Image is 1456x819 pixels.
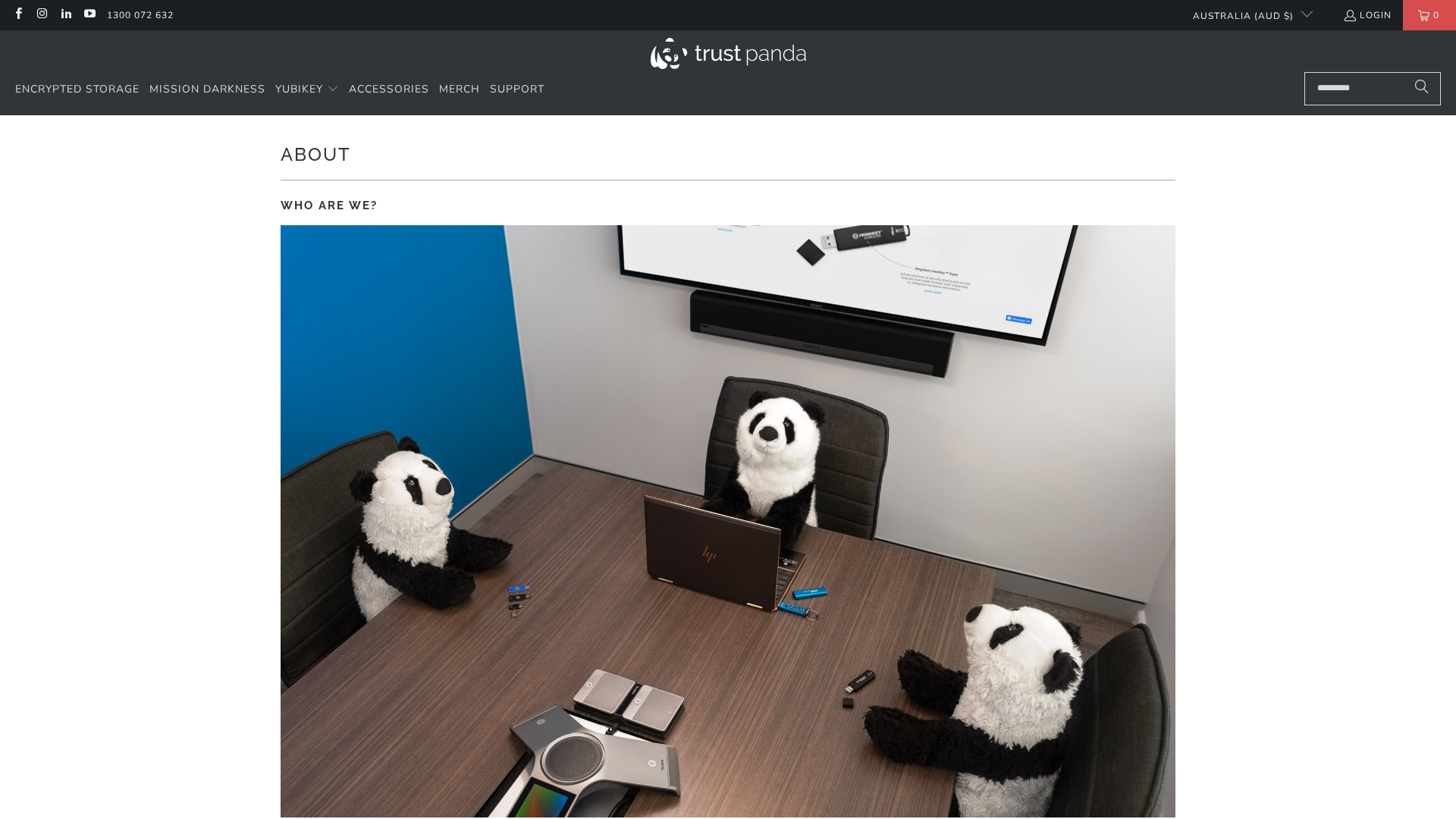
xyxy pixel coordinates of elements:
span: Mission Darkness [149,82,265,96]
span: Support [490,82,544,96]
span: Merch [439,82,480,96]
button: Search [1403,72,1441,105]
a: 1300 072 632 [107,7,174,24]
a: Mission Darkness [149,72,265,108]
a: Merch [439,72,480,108]
span: Accessories [349,82,429,96]
a: Accessories [349,72,429,108]
input: Search... [1304,72,1441,105]
a: Trust Panda Australia on Facebook [11,9,24,21]
h1: About [281,138,1175,168]
strong: WHO ARE WE? [281,199,378,212]
a: Encrypted Storage [15,72,140,108]
a: Trust Panda Australia on YouTube [83,9,96,21]
a: Trust Panda Australia on Instagram [35,9,48,21]
summary: YubiKey [275,72,339,108]
img: Trust Panda Australia [651,38,806,69]
span: Encrypted Storage [15,82,140,96]
nav: Translation missing: en.navigation.header.main_nav [15,72,544,108]
a: Trust Panda Australia on LinkedIn [59,9,72,21]
a: Login [1343,7,1392,24]
span: YubiKey [275,82,323,96]
a: Support [490,72,544,108]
